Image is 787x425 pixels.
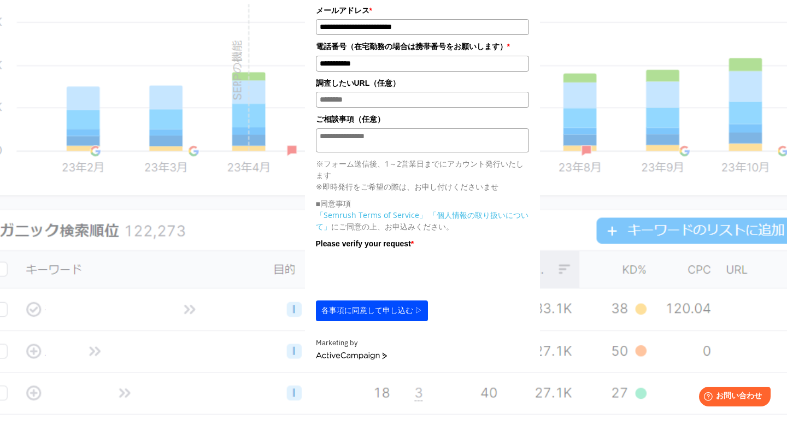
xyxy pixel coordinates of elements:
[316,300,428,321] button: 各事項に同意して申し込む ▷
[316,40,529,52] label: 電話番号（在宅勤務の場合は携帯番号をお願いします）
[690,382,775,413] iframe: Help widget launcher
[316,238,529,250] label: Please verify your request
[316,210,528,232] a: 「個人情報の取り扱いについて」
[316,113,529,125] label: ご相談事項（任意）
[316,158,529,192] p: ※フォーム送信後、1～2営業日までにアカウント発行いたします ※即時発行をご希望の際は、お申し付けくださいませ
[316,210,427,220] a: 「Semrush Terms of Service」
[316,4,529,16] label: メールアドレス
[316,338,529,349] div: Marketing by
[316,198,529,209] p: ■同意事項
[316,77,529,89] label: 調査したいURL（任意）
[316,252,482,295] iframe: reCAPTCHA
[316,209,529,232] p: にご同意の上、お申込みください。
